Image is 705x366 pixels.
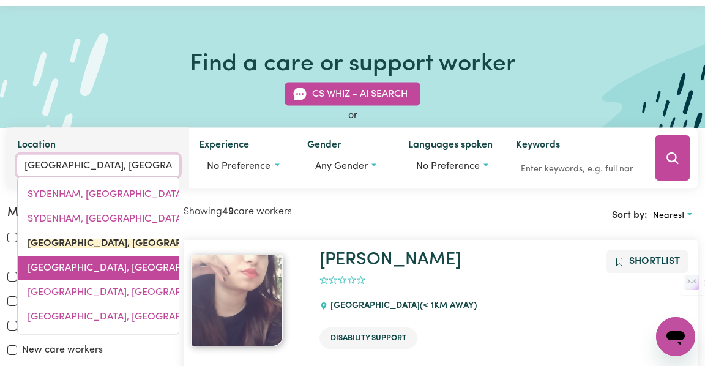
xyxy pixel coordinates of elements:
h2: Showing care workers [184,206,441,218]
button: Search [655,135,690,181]
li: Disability Support [319,327,417,349]
span: , 2000 [28,239,260,248]
button: Worker gender preference [307,155,389,178]
label: New care workers [22,343,103,357]
div: menu-options [17,177,179,335]
input: Enter keywords, e.g. full name, interests [516,160,638,179]
span: Sort by: [612,211,647,221]
button: Add to shortlist [606,250,688,273]
a: SYDNEY DOMESTIC AIRPORT, New South Wales, 2020 [18,256,179,280]
span: SYDENHAM, [GEOGRAPHIC_DATA], 3037 [28,214,212,224]
span: (< 1km away) [420,301,477,310]
a: [PERSON_NAME] [319,251,461,269]
b: 49 [222,207,234,217]
div: or [7,108,698,123]
button: CS Whiz - AI Search [285,83,420,106]
a: SYDENHAM, Victoria, 3037 [18,207,179,231]
div: add rating by typing an integer from 0 to 5 or pressing arrow keys [319,274,365,288]
iframe: Button to launch messaging window [656,317,695,356]
span: [GEOGRAPHIC_DATA], [GEOGRAPHIC_DATA], 2020 [28,263,258,273]
img: View Susmita's profile [191,255,283,346]
h1: Find a care or support worker [190,50,516,79]
label: Gender [307,138,341,155]
label: Location [17,138,56,155]
label: Experience [199,138,249,155]
span: No preference [416,162,480,171]
span: [GEOGRAPHIC_DATA], [GEOGRAPHIC_DATA], 2127 [28,312,253,322]
button: Worker language preferences [408,155,496,178]
mark: [GEOGRAPHIC_DATA], [GEOGRAPHIC_DATA] [28,239,232,248]
div: [GEOGRAPHIC_DATA] [319,289,484,323]
span: No preference [207,162,270,171]
span: Nearest [653,211,685,220]
a: SYDNEY, New South Wales, 2000 [18,231,179,256]
button: Worker experience options [199,155,287,178]
span: Shortlist [629,256,680,266]
span: [GEOGRAPHIC_DATA], [GEOGRAPHIC_DATA], 2020 [28,288,258,297]
a: Susmita [191,255,305,346]
a: SYDENHAM, New South Wales, 2044 [18,182,179,207]
h2: More filters: [7,206,169,220]
input: Enter a suburb [17,155,179,177]
a: SYDNEY OLYMPIC PARK, New South Wales, 2127 [18,305,179,329]
label: Keywords [516,138,560,155]
a: SYDNEY INTERNATIONAL AIRPORT, New South Wales, 2020 [18,280,179,305]
label: Languages spoken [408,138,493,155]
span: SYDENHAM, [GEOGRAPHIC_DATA], 2044 [28,190,212,200]
button: Sort search results [647,206,698,225]
span: Any gender [315,162,368,171]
